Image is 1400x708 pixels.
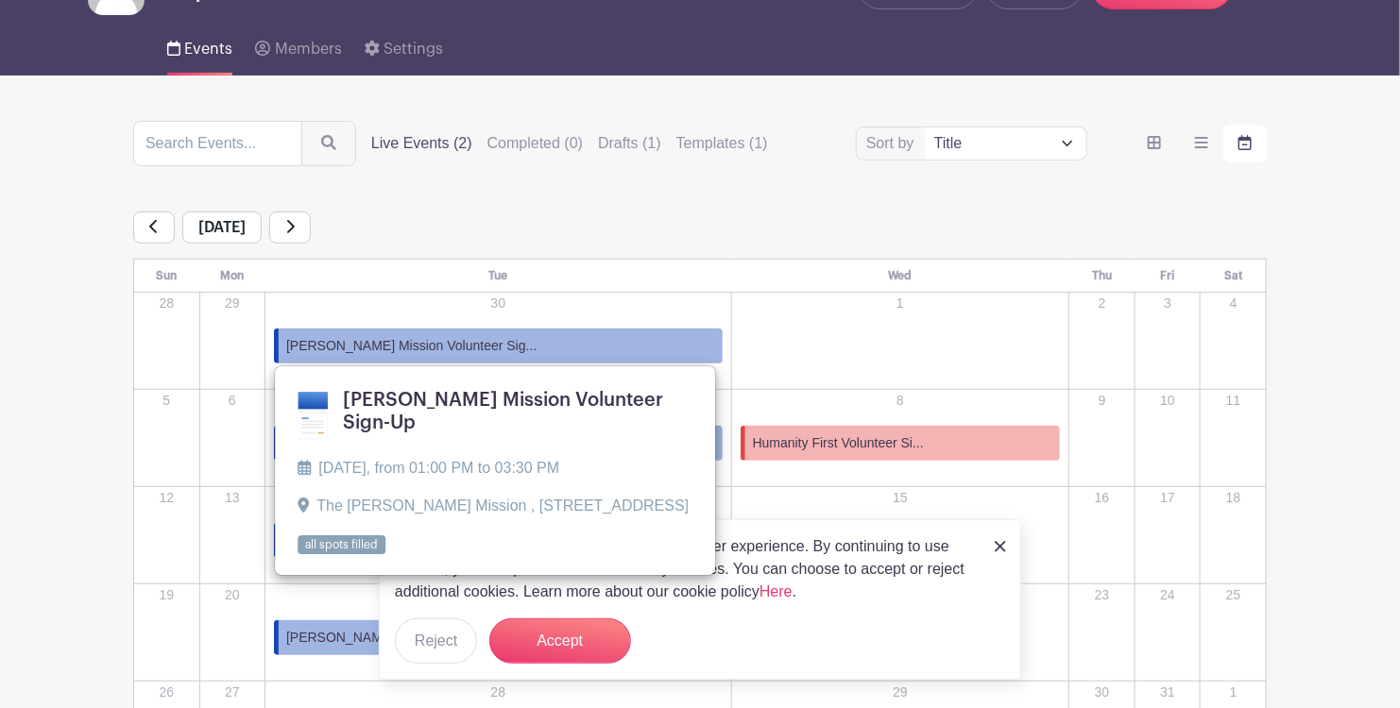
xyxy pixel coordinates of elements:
[676,132,768,155] label: Templates (1)
[266,683,730,702] p: 28
[1136,683,1200,702] p: 31
[135,391,198,411] p: 5
[1070,294,1134,313] p: 2
[741,426,1061,461] a: Humanity First Volunteer Si...
[286,628,537,648] span: [PERSON_NAME] Mission Volunteer Sig...
[866,132,920,155] label: Sort by
[733,488,1068,508] p: 15
[371,132,768,155] div: filters
[1136,585,1200,605] p: 24
[133,121,302,166] input: Search Events...
[255,15,341,76] a: Members
[733,391,1068,411] p: 8
[201,683,265,702] p: 27
[733,683,1068,702] p: 29
[1202,585,1265,605] p: 25
[1133,125,1267,162] div: order and view
[371,132,472,155] label: Live Events (2)
[1069,260,1135,293] th: Thu
[1070,488,1134,508] p: 16
[1070,683,1134,702] p: 30
[266,391,730,411] p: 7
[182,211,262,244] span: [DATE]
[266,294,730,313] p: 30
[489,618,631,664] button: Accept
[365,15,443,76] a: Settings
[201,391,265,411] p: 6
[1201,260,1267,293] th: Sat
[731,260,1069,293] th: Wed
[995,541,1006,552] img: close_button-5f87c8562297e5c2d7936805f587ecaba9071eb48480494691a3f1689db116b3.svg
[733,294,1068,313] p: 1
[135,488,198,508] p: 12
[274,329,723,363] a: [PERSON_NAME] Mission Volunteer Sig...
[760,583,793,599] a: Here
[1202,488,1265,508] p: 18
[384,42,443,57] span: Settings
[135,585,198,605] p: 19
[266,585,730,605] p: 21
[135,683,198,702] p: 26
[1202,683,1265,702] p: 1
[199,260,265,293] th: Mon
[184,42,232,57] span: Events
[487,132,583,155] label: Completed (0)
[266,488,730,508] p: 14
[753,433,924,453] span: Humanity First Volunteer Si...
[1070,585,1134,605] p: 23
[201,294,265,313] p: 29
[265,260,732,293] th: Tue
[395,618,477,664] button: Reject
[1136,391,1200,411] p: 10
[201,488,265,508] p: 13
[274,620,723,655] a: [PERSON_NAME] Mission Volunteer Sig...
[167,15,232,76] a: Events
[1202,391,1265,411] p: 11
[1135,260,1201,293] th: Fri
[598,132,661,155] label: Drafts (1)
[201,585,265,605] p: 20
[275,42,342,57] span: Members
[1136,488,1200,508] p: 17
[135,294,198,313] p: 28
[286,336,537,356] span: [PERSON_NAME] Mission Volunteer Sig...
[1070,391,1134,411] p: 9
[1202,294,1265,313] p: 4
[1136,294,1200,313] p: 3
[134,260,200,293] th: Sun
